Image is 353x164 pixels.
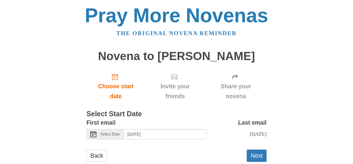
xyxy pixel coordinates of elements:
[86,50,267,63] h1: Novena to [PERSON_NAME]
[86,150,107,162] a: Back
[205,68,267,104] div: Click "Next" to confirm your start date first.
[250,131,267,137] span: [DATE]
[86,68,145,104] a: Choose start date
[211,81,261,101] span: Share your novena
[116,30,237,36] a: The original novena reminder
[92,81,139,101] span: Choose start date
[145,68,205,104] div: Click "Next" to confirm your start date first.
[101,132,120,136] span: Select Date
[247,150,267,162] button: Next
[238,118,267,128] label: Last email
[86,118,116,128] label: First email
[86,110,267,118] h3: Select Start Date
[85,4,268,26] a: Pray More Novenas
[151,81,199,101] span: Invite your friends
